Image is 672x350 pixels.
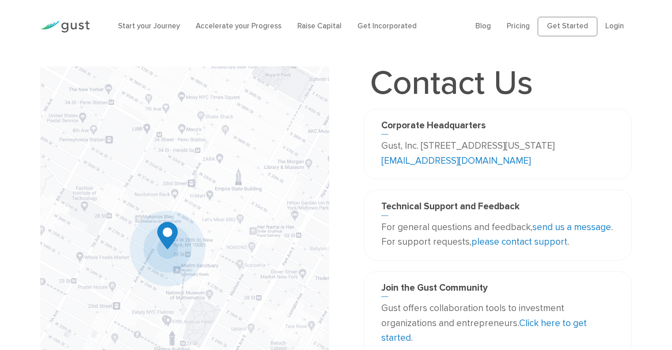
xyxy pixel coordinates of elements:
a: Start your Journey [118,22,180,31]
p: For general questions and feedback, . For support requests, . [381,220,614,250]
a: Pricing [507,22,530,31]
a: Login [605,22,624,31]
a: Accelerate your Progress [196,22,281,31]
h1: Contact Us [364,66,539,100]
a: Blog [475,22,491,31]
a: Get Incorporated [357,22,417,31]
h3: Join the Gust Community [381,282,614,297]
p: Gust offers collaboration tools to investment organizations and entrepreneurs. . [381,301,614,346]
img: Gust Logo [40,21,90,33]
p: Gust, Inc. [STREET_ADDRESS][US_STATE] [381,138,614,168]
h3: Corporate Headquarters [381,120,614,135]
a: [EMAIL_ADDRESS][DOMAIN_NAME] [381,155,531,166]
a: send us a message [532,222,611,233]
a: Raise Capital [297,22,342,31]
h3: Technical Support and Feedback [381,201,614,215]
a: please contact support [471,236,567,247]
a: Get Started [538,17,597,36]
